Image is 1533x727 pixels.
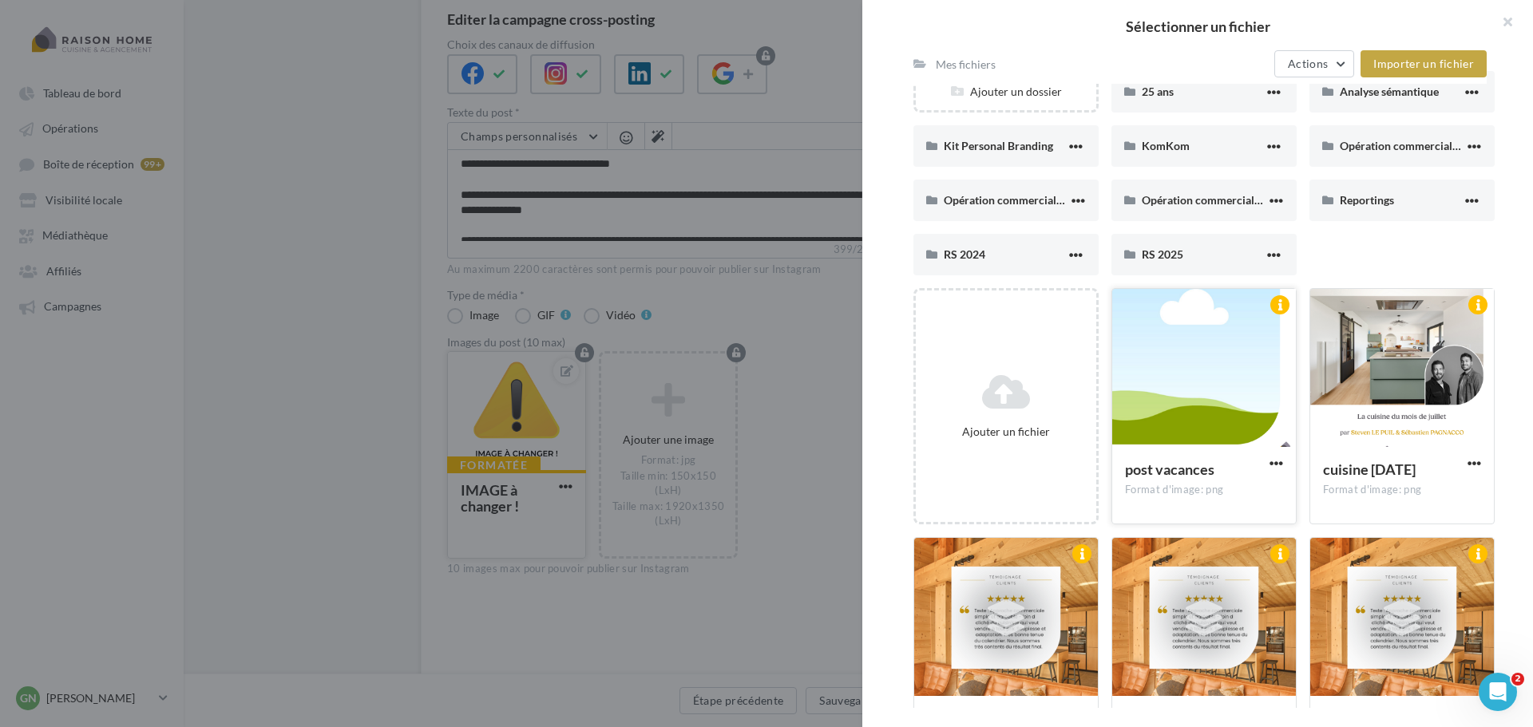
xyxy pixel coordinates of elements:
span: Opération commerciale [DATE] [1142,193,1297,207]
span: RS 2025 [1142,247,1183,261]
span: Analyse sémantique [1340,85,1439,98]
button: Actions [1274,50,1354,77]
span: cuisine juillet 1 [1323,460,1416,478]
button: Importer un fichier [1361,50,1487,77]
span: Opération commerciale octobre [1340,139,1499,152]
span: Importer un fichier [1373,57,1474,70]
span: Reportings [1340,193,1394,207]
div: Format d'image: png [1323,483,1481,497]
span: Actions [1288,57,1328,70]
span: post vacances [1125,460,1214,478]
iframe: Intercom live chat [1479,673,1517,711]
span: 2 [1511,673,1524,686]
span: RS 2024 [944,247,985,261]
span: 25 ans [1142,85,1174,98]
span: Kit Personal Branding [944,139,1053,152]
span: Opération commerciale rentrée 2024 [944,193,1129,207]
div: Ajouter un dossier [916,84,1096,99]
div: Ajouter un fichier [922,424,1090,439]
h2: Sélectionner un fichier [888,19,1507,34]
div: Format d'image: png [1125,483,1283,497]
span: KomKom [1142,139,1190,152]
div: Mes fichiers [936,57,996,72]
